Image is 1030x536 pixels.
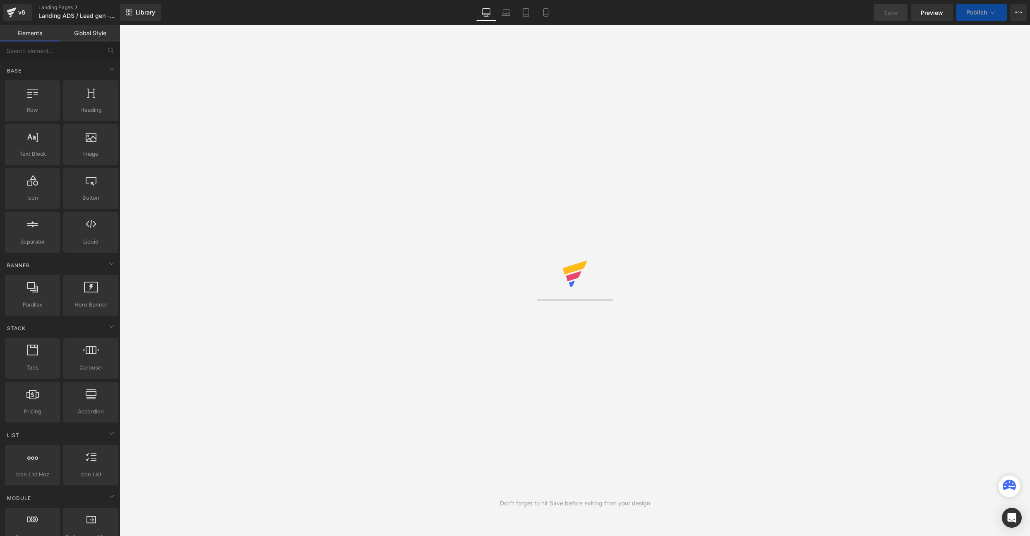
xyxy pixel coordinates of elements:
[66,150,116,158] span: Image
[7,300,58,309] span: Parallax
[66,470,116,479] span: Icon List
[7,193,58,202] span: Icon
[38,12,118,19] span: Landing ADS / Lead gen -volubil-chaussure-a-talons-interchangeables - 2025
[476,4,496,21] a: Desktop
[966,9,987,16] span: Publish
[66,106,116,114] span: Heading
[38,4,134,11] a: Landing Pages
[17,7,27,18] div: v6
[7,150,58,158] span: Text Block
[66,237,116,246] span: Liquid
[3,4,32,21] a: v6
[66,300,116,309] span: Hero Banner
[884,8,898,17] span: Save
[536,4,556,21] a: Mobile
[956,4,1007,21] button: Publish
[6,67,22,75] span: Base
[6,494,32,502] span: Module
[7,470,58,479] span: Icon List Hoz
[6,261,31,269] span: Banner
[500,499,650,508] div: Don't forget to hit Save before exiting from your design
[136,9,155,16] span: Library
[7,237,58,246] span: Separator
[60,25,120,41] a: Global Style
[120,4,161,21] a: New Library
[496,4,516,21] a: Laptop
[516,4,536,21] a: Tablet
[921,8,943,17] span: Preview
[66,407,116,416] span: Accordion
[1002,508,1022,528] div: Open Intercom Messenger
[7,106,58,114] span: Row
[6,324,26,332] span: Stack
[1010,4,1027,21] button: More
[911,4,953,21] a: Preview
[7,407,58,416] span: Pricing
[7,363,58,372] span: Tabs
[6,431,20,439] span: List
[66,363,116,372] span: Carousel
[66,193,116,202] span: Button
